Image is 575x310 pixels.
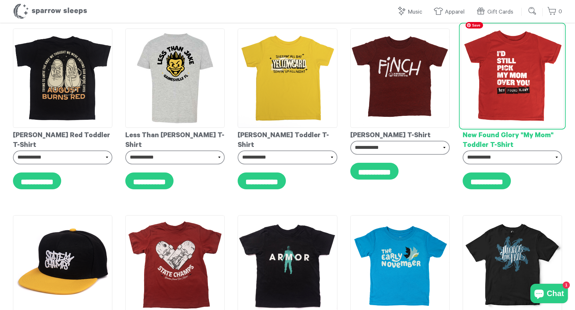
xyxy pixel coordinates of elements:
img: Yellowcard-ToddlerT-shirt_grande.png [238,28,337,128]
a: Gift Cards [476,5,516,19]
div: [PERSON_NAME] Toddler T-Shirt [238,128,337,150]
a: Music [397,5,425,19]
img: LessThanJake-ToddlerT-shirt_grande.png [125,28,225,128]
a: Apparel [434,5,468,19]
input: Submit [526,5,539,17]
div: New Found Glory "My Mom" Toddler T-Shirt [463,128,562,150]
img: NewFoundGlory-toddlertee_grande.png [461,25,564,128]
a: 0 [547,5,562,19]
img: AugustBurnsRed-ToddlerT-shirt-Back_grande.png [13,28,112,128]
div: [PERSON_NAME] Red Toddler T-Shirt [13,128,112,150]
img: Finch-ToddlerT-shirt_grande.png [350,28,450,128]
inbox-online-store-chat: Shopify online store chat [528,284,570,305]
h1: Sparrow Sleeps [13,3,87,19]
div: Less Than [PERSON_NAME] T-Shirt [125,128,225,150]
div: [PERSON_NAME] T-Shirt [350,128,450,141]
span: Save [466,22,483,28]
